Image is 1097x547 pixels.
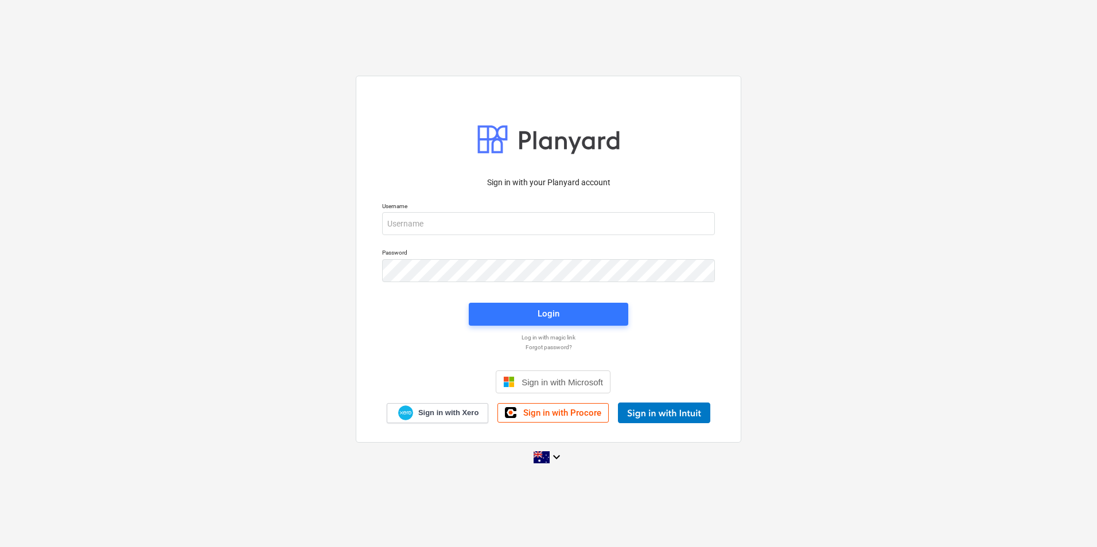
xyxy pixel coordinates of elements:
[497,403,609,423] a: Sign in with Procore
[382,202,715,212] p: Username
[376,334,721,341] a: Log in with magic link
[376,343,721,351] a: Forgot password?
[382,249,715,259] p: Password
[398,405,413,421] img: Xero logo
[522,377,603,387] span: Sign in with Microsoft
[550,450,563,464] i: keyboard_arrow_down
[382,212,715,235] input: Username
[387,403,489,423] a: Sign in with Xero
[469,303,628,326] button: Login
[418,408,479,418] span: Sign in with Xero
[503,376,515,388] img: Microsoft logo
[538,306,559,321] div: Login
[382,177,715,189] p: Sign in with your Planyard account
[523,408,601,418] span: Sign in with Procore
